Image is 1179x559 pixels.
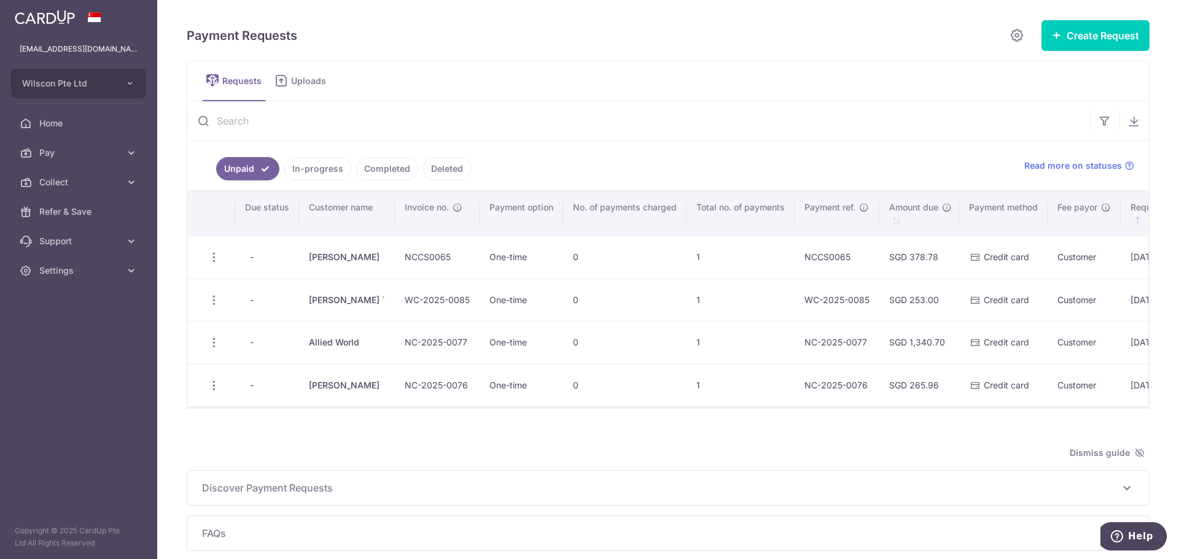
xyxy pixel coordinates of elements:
a: Completed [356,157,418,180]
span: FAQs [202,526,1119,541]
td: One-time [480,279,563,322]
input: Search [187,101,1090,141]
td: NC-2025-0076 [395,364,480,407]
span: Refer & Save [39,206,120,218]
td: SGD 265.96 [879,364,959,407]
td: NC-2025-0077 [395,321,480,364]
td: SGD 253.00 [879,279,959,322]
th: Fee payor [1048,191,1121,236]
span: Total no. of payments [696,201,785,214]
td: NC-2025-0077 [795,321,879,364]
iframe: Opens a widget where you can find more information [1100,522,1167,553]
a: Deleted [423,157,471,180]
td: 1 [687,236,795,279]
span: Payment ref. [804,201,855,214]
th: Due status [235,191,299,236]
span: Home [39,117,120,129]
span: Amount due [889,201,938,214]
td: 0 [563,236,687,279]
p: [EMAIL_ADDRESS][DOMAIN_NAME] [20,43,138,55]
th: Payment ref. [795,191,879,236]
td: NCCS0065 [795,236,879,279]
span: Credit card [984,380,1029,390]
p: FAQs [202,526,1134,541]
th: Payment method [959,191,1048,236]
span: Customer [1057,380,1096,390]
a: Requests [202,61,266,101]
span: - [245,377,259,394]
button: Create Request [1041,20,1150,51]
span: Read more on statuses [1024,160,1122,172]
span: Pay [39,147,120,159]
h5: Payment Requests [187,26,297,45]
span: Help [28,9,53,20]
span: Uploads [291,75,335,87]
th: No. of payments charged [563,191,687,236]
span: Customer [1057,295,1096,305]
td: NCCS0065 [395,236,480,279]
span: Credit card [984,295,1029,305]
td: 1 [687,279,795,322]
span: Requests [222,75,266,87]
td: 1 [687,364,795,407]
span: Collect [39,176,120,188]
td: [PERSON_NAME] [299,364,395,407]
span: Support [39,235,120,247]
td: Allied World [299,321,395,364]
span: Invoice no. [405,201,449,214]
td: WC-2025-0085 [395,279,480,322]
td: [PERSON_NAME] ` [299,279,395,322]
p: Discover Payment Requests [202,480,1134,495]
span: Settings [39,264,120,277]
span: Payment option [489,201,553,214]
span: - [245,291,259,309]
td: SGD 1,340.70 [879,321,959,364]
a: Unpaid [216,157,279,180]
span: Credit card [984,337,1029,347]
span: Fee payor [1057,201,1097,214]
td: 0 [563,364,687,407]
img: CardUp [15,10,75,25]
span: Credit card [984,252,1029,262]
td: 0 [563,279,687,322]
td: 1 [687,321,795,364]
td: One-time [480,321,563,364]
td: WC-2025-0085 [795,279,879,322]
td: 0 [563,321,687,364]
td: One-time [480,236,563,279]
th: Total no. of payments [687,191,795,236]
td: NC-2025-0076 [795,364,879,407]
td: One-time [480,364,563,407]
th: Customer name [299,191,395,236]
th: Amount due : activate to sort column ascending [879,191,959,236]
td: [PERSON_NAME] [299,236,395,279]
button: Wilscon Pte Ltd [11,69,146,98]
a: In-progress [284,157,351,180]
a: Uploads [271,61,335,101]
th: Invoice no. [395,191,480,236]
span: - [245,334,259,351]
a: Read more on statuses [1024,160,1134,172]
th: Payment option [480,191,563,236]
span: Wilscon Pte Ltd [22,77,113,90]
td: SGD 378.78 [879,236,959,279]
span: Customer [1057,337,1096,347]
span: Customer [1057,252,1096,262]
span: No. of payments charged [573,201,677,214]
span: Discover Payment Requests [202,480,1119,495]
span: - [245,249,259,266]
span: Dismiss guide [1070,445,1145,460]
